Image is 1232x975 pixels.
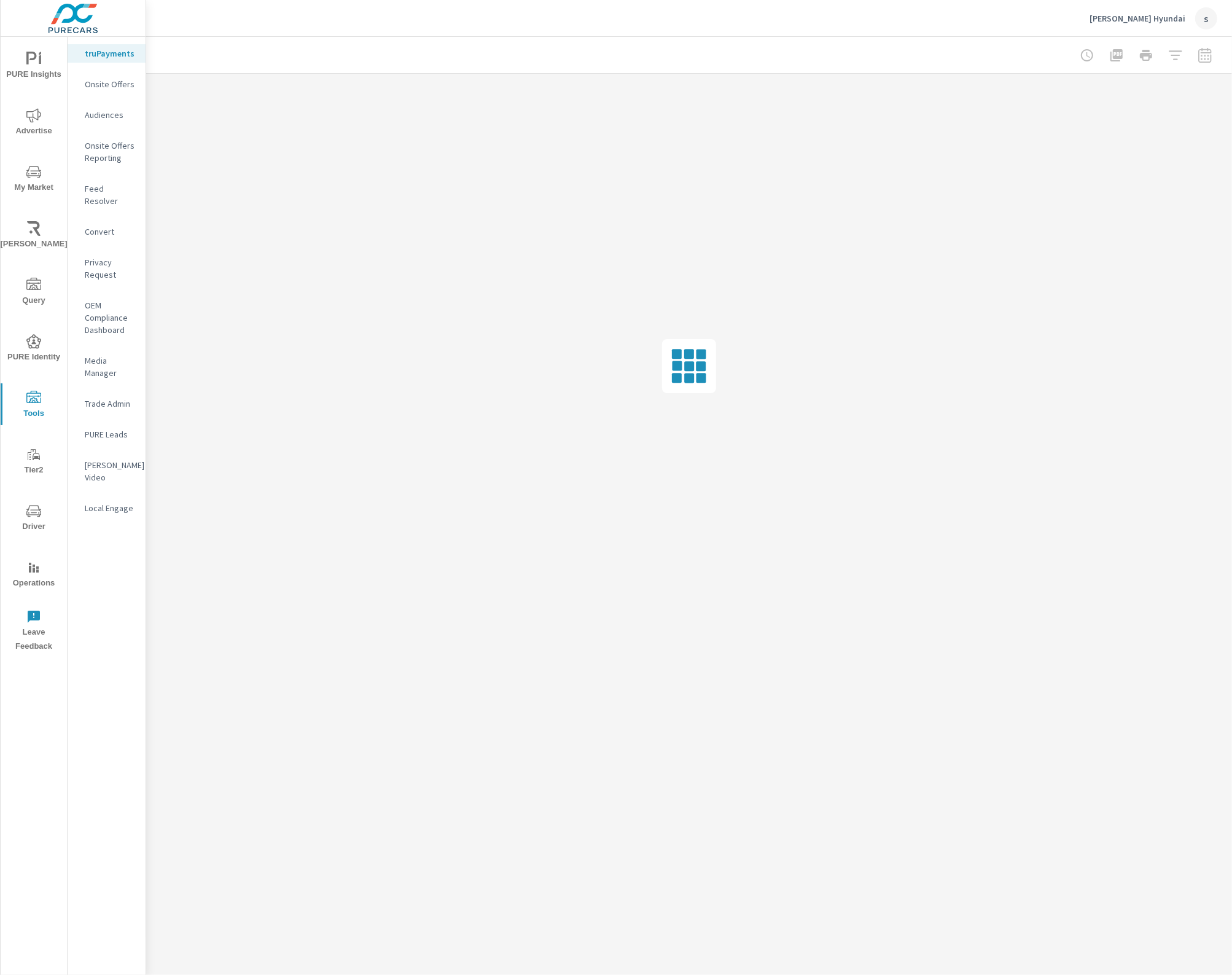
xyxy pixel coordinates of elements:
span: Tier2 [4,447,63,477]
p: Privacy Request [85,256,136,281]
p: [PERSON_NAME] Video [85,459,136,484]
span: Leave Feedback [4,609,63,654]
p: PURE Leads [85,428,136,441]
div: Onsite Offers [68,75,146,93]
div: Audiences [68,106,146,124]
p: Feed Resolver [85,182,136,207]
div: nav menu [1,37,67,659]
span: Tools [4,391,63,421]
p: truPayments [85,47,136,60]
div: Feed Resolver [68,179,146,210]
div: OEM Compliance Dashboard [68,296,146,339]
div: Onsite Offers Reporting [68,136,146,167]
p: Local Engage [85,502,136,514]
p: OEM Compliance Dashboard [85,299,136,336]
div: s [1195,7,1217,29]
p: Convert [85,225,136,238]
span: PURE Insights [4,52,63,82]
div: Media Manager [68,351,146,382]
div: Convert [68,222,146,241]
div: PURE Leads [68,425,146,444]
span: Driver [4,504,63,534]
p: Onsite Offers Reporting [85,139,136,164]
span: My Market [4,165,63,195]
p: Trade Admin [85,397,136,410]
span: Advertise [4,108,63,138]
div: Trade Admin [68,394,146,413]
p: Media Manager [85,354,136,379]
span: Operations [4,560,63,590]
span: PURE Identity [4,334,63,364]
span: [PERSON_NAME] [4,221,63,251]
p: Audiences [85,109,136,121]
span: Query [4,278,63,308]
div: truPayments [68,44,146,63]
div: Privacy Request [68,253,146,284]
div: [PERSON_NAME] Video [68,456,146,487]
p: [PERSON_NAME] Hyundai [1090,13,1185,24]
p: Onsite Offers [85,78,136,90]
div: Local Engage [68,499,146,517]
